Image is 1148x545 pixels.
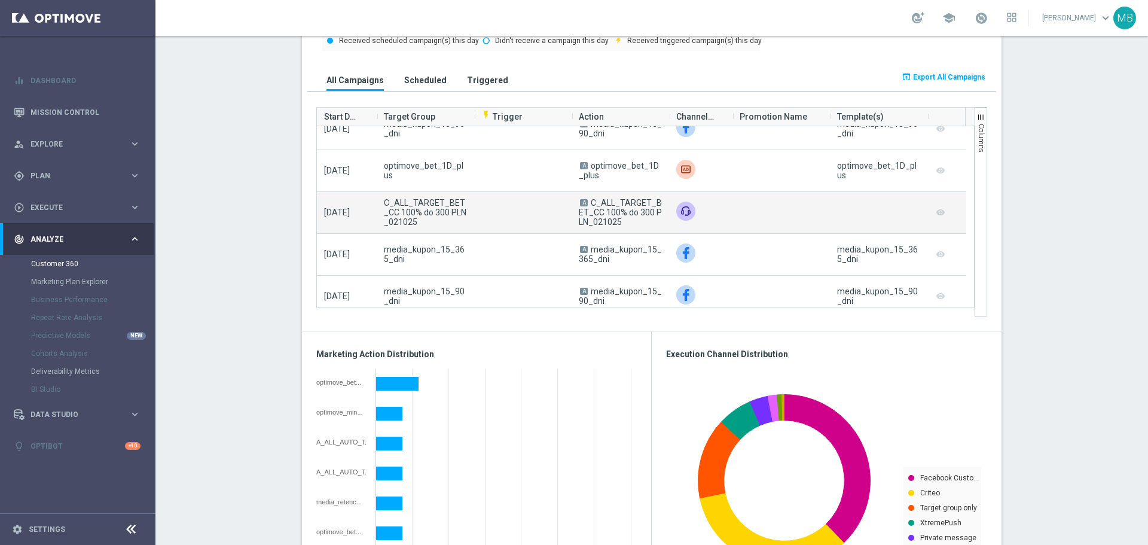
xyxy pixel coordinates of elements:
[127,332,146,340] div: NEW
[31,291,154,309] div: Business Performance
[12,524,23,535] i: settings
[14,170,129,181] div: Plan
[580,199,588,206] span: A
[404,75,447,86] h3: Scheduled
[324,291,350,301] span: [DATE]
[323,69,387,91] button: All Campaigns
[316,439,367,446] div: A_ALL_AUTO_TRACKER_ActiveGroup-WelcomeInActive
[467,75,508,86] h3: Triggered
[676,285,695,305] img: Facebook Custom Audience
[30,172,129,179] span: Plan
[129,409,141,420] i: keyboard_arrow_right
[13,139,141,149] button: person_search Explore keyboard_arrow_right
[30,236,129,243] span: Analyze
[14,234,129,245] div: Analyze
[579,245,662,264] span: media_kupon_15_365_dni
[580,246,588,253] span: A
[384,119,467,138] span: media_kupon_15_90_dni
[13,171,141,181] button: gps_fixed Plan keyboard_arrow_right
[579,119,662,138] span: media_kupon_15_90_dni
[481,112,523,121] span: Trigger
[129,170,141,181] i: keyboard_arrow_right
[13,442,141,451] button: lightbulb Optibot +10
[316,498,367,506] div: media_retencja_1_14_ZG
[14,75,25,86] i: equalizer
[837,161,920,180] div: optimove_bet_1D_plus
[1113,7,1136,29] div: MB
[125,442,141,450] div: +10
[31,277,124,287] a: Marketing Plan Explorer
[31,327,154,345] div: Predictive Models
[579,161,659,180] span: optimove_bet_1D_plus
[316,468,367,476] div: A_ALL_AUTO_TRACKER_VSM-SEG-LOW
[837,119,920,138] div: media_kupon_15_90_dni
[920,534,976,542] text: Private message
[920,489,940,497] text: Criteo
[13,235,141,244] div: track_changes Analyze keyboard_arrow_right
[384,245,467,264] span: media_kupon_15_365_dni
[384,161,467,180] span: optimove_bet_1D_plus
[31,380,154,398] div: BI Studio
[579,105,604,129] span: Action
[14,139,25,150] i: person_search
[13,108,141,117] div: Mission Control
[837,287,920,306] div: media_kupon_15_90_dni
[324,105,360,129] span: Start Date
[316,349,637,360] h3: Marketing Action Distribution
[31,363,154,380] div: Deliverability Metrics
[31,367,124,376] a: Deliverability Metrics
[31,273,154,291] div: Marketing Plan Explorer
[676,118,695,137] img: Facebook Custom Audience
[676,202,695,221] img: Call center
[580,288,588,295] span: A
[666,349,987,360] h3: Execution Channel Distribution
[481,110,491,120] i: flash_on
[30,204,129,211] span: Execute
[14,409,129,420] div: Data Studio
[837,245,920,264] div: media_kupon_15_365_dni
[401,69,450,91] button: Scheduled
[14,170,25,181] i: gps_fixed
[13,76,141,86] button: equalizer Dashboard
[14,139,129,150] div: Explore
[29,526,65,533] a: Settings
[129,138,141,150] i: keyboard_arrow_right
[384,198,467,227] span: C_ALL_TARGET_BET_CC 100% do 300 PLN_021025
[30,430,125,462] a: Optibot
[1041,9,1113,27] a: [PERSON_NAME]keyboard_arrow_down
[324,249,350,259] span: [DATE]
[30,411,129,418] span: Data Studio
[324,166,350,175] span: [DATE]
[31,255,154,273] div: Customer 360
[384,105,435,129] span: Target Group
[837,105,884,129] span: Template(s)
[913,73,985,81] span: Export All Campaigns
[13,203,141,212] button: play_circle_outline Execute keyboard_arrow_right
[326,75,384,86] h3: All Campaigns
[464,69,511,91] button: Triggered
[676,105,716,129] span: Channel(s)
[13,410,141,419] button: Data Studio keyboard_arrow_right
[14,202,25,213] i: play_circle_outline
[579,287,662,306] span: media_kupon_15_90_dni
[316,379,367,386] div: optimove_bet_1D_plus
[676,160,695,179] img: Criteo
[324,208,350,217] span: [DATE]
[627,36,762,45] text: Received triggered campaign(s) this day
[384,287,467,306] span: media_kupon_15_90_dni
[920,519,961,527] text: XtremePush
[30,141,129,148] span: Explore
[579,198,662,227] span: C_ALL_TARGET_BET_CC 100% do 300 PLN_021025
[129,233,141,245] i: keyboard_arrow_right
[30,65,141,96] a: Dashboard
[676,243,695,263] div: Facebook Custom Audience
[740,105,807,129] span: Promotion Name
[920,474,979,482] text: Facebook Custo…
[316,409,367,416] div: optimove_minor_and_low_value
